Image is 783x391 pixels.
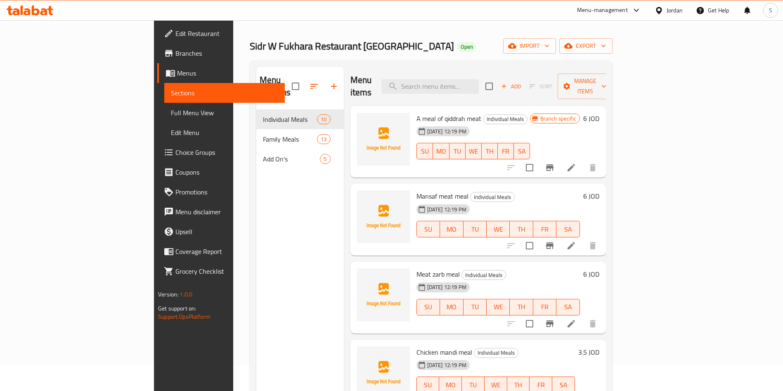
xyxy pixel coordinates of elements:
[286,11,369,22] a: Restaurants management
[583,113,599,124] h6: 6 JOD
[464,299,487,315] button: TU
[540,314,560,334] button: Branch-specific-item
[263,154,320,164] span: Add On's
[533,221,556,237] button: FR
[440,299,463,315] button: MO
[540,236,560,256] button: Branch-specific-item
[513,301,530,313] span: TH
[474,348,518,358] span: Individual Meals
[164,83,285,103] a: Sections
[474,348,518,358] div: Individual Meals
[424,283,470,291] span: [DATE] 12:19 PM
[350,74,372,99] h2: Menu items
[443,223,460,235] span: MO
[420,223,437,235] span: SU
[533,299,556,315] button: FR
[175,266,278,276] span: Grocery Checklist
[453,145,462,157] span: TU
[564,76,606,97] span: Manage items
[577,5,628,15] div: Menu-management
[157,222,285,242] a: Upsell
[164,123,285,142] a: Edit Menu
[256,149,344,169] div: Add On's5
[521,315,538,332] span: Select to update
[420,379,436,391] span: SU
[556,221,580,237] button: SA
[372,12,375,21] li: /
[158,311,211,322] a: Support.OpsPlatform
[157,24,285,43] a: Edit Restaurant
[578,346,599,358] h6: 3.5 JOD
[487,299,510,315] button: WE
[420,145,430,157] span: SU
[457,42,476,52] div: Open
[180,289,192,300] span: 1.0.0
[424,361,470,369] span: [DATE] 12:19 PM
[457,43,476,50] span: Open
[256,106,344,172] nav: Menu sections
[157,43,285,63] a: Branches
[171,88,278,98] span: Sections
[490,301,506,313] span: WE
[514,143,530,159] button: SA
[471,192,514,202] span: Individual Meals
[420,301,437,313] span: SU
[175,187,278,197] span: Promotions
[510,221,533,237] button: TH
[164,103,285,123] a: Full Menu View
[466,143,482,159] button: WE
[433,143,449,159] button: MO
[769,6,772,15] span: S
[175,246,278,256] span: Coverage Report
[436,145,446,157] span: MO
[263,114,317,124] span: Individual Meals
[317,135,330,143] span: 13
[256,129,344,149] div: Family Meals13
[560,301,576,313] span: SA
[171,108,278,118] span: Full Menu View
[416,346,472,358] span: Chicken mandi meal
[488,379,504,391] span: WE
[583,314,603,334] button: delete
[583,190,599,202] h6: 6 JOD
[317,116,330,123] span: 10
[467,301,483,313] span: TU
[480,78,498,95] span: Select section
[304,76,324,96] span: Sort sections
[511,379,527,391] span: TH
[357,190,410,243] img: Mansaf meat meal
[157,63,285,83] a: Menus
[503,38,556,54] button: import
[411,12,414,21] li: /
[566,319,576,329] a: Edit menu item
[175,207,278,217] span: Menu disclaimer
[381,79,479,94] input: search
[388,12,407,21] span: Menus
[464,221,487,237] button: TU
[533,379,549,391] span: FR
[482,143,498,159] button: TH
[416,112,481,125] span: A meal of qiddrah meat
[470,192,515,202] div: Individual Meals
[560,223,576,235] span: SA
[483,114,527,124] span: Individual Meals
[521,159,538,176] span: Select to update
[157,242,285,261] a: Coverage Report
[416,299,440,315] button: SU
[498,80,524,93] button: Add
[378,11,407,22] a: Menus
[510,41,549,51] span: import
[559,38,613,54] button: export
[256,109,344,129] div: Individual Meals10
[442,379,459,391] span: MO
[462,270,506,280] span: Individual Meals
[501,145,511,157] span: FR
[158,289,178,300] span: Version:
[175,147,278,157] span: Choice Groups
[416,268,460,280] span: Meat zarb meal
[566,41,606,51] span: export
[443,301,460,313] span: MO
